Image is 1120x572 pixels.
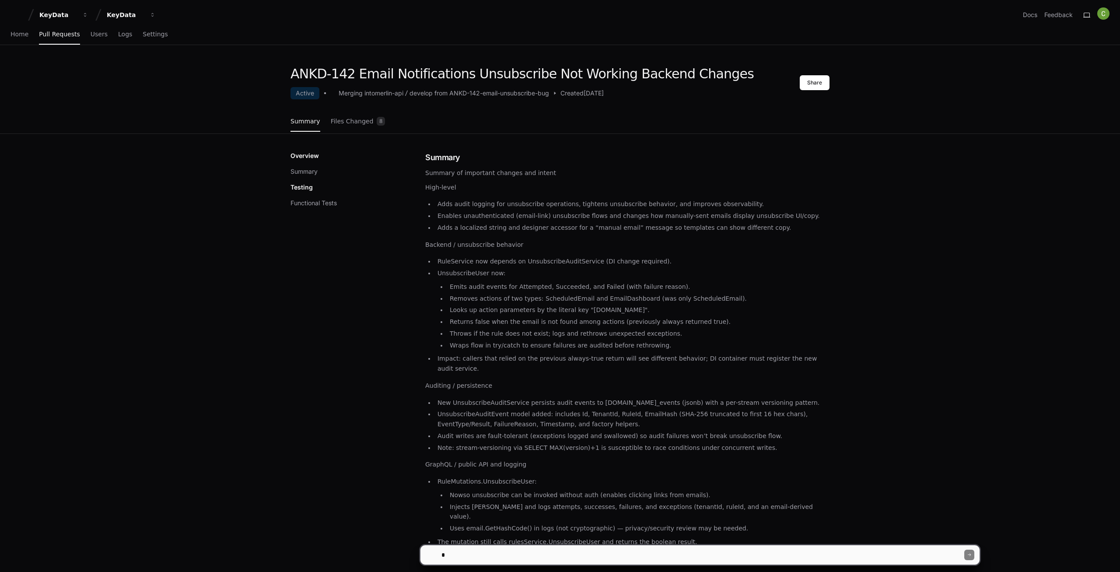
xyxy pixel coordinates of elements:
[290,66,754,82] h1: ANKD-142 Email Notifications Unsubscribe Not Working Backend Changes
[435,477,829,533] li: RuleMutations.UnsubscribeUser:
[339,89,375,98] div: Merging into
[36,7,92,23] button: KeyData
[290,151,319,160] p: Overview
[800,75,829,90] button: Share
[91,25,108,45] a: Users
[377,117,385,126] span: 8
[584,89,604,98] span: [DATE]
[409,89,549,98] div: develop from ANKD-142-email-unsubscribe-bug
[435,211,829,221] li: Enables unauthenticated (email-link) unsubscribe flows and changes how manually-sent emails displ...
[143,25,168,45] a: Settings
[39,11,77,19] div: KeyData
[10,25,28,45] a: Home
[447,317,829,327] li: Returns false when the email is not found among actions (previously always returned true).
[447,340,829,351] li: Wraps flow in try/catch to ensure failures are audited before rethrowing.
[435,431,829,441] li: Audit writes are fault-tolerant (exceptions logged and swallowed) so audit failures won’t break u...
[290,167,318,176] button: Summary
[560,89,584,98] span: Created
[425,168,829,178] p: Summary of important changes and intent
[435,537,829,547] li: The mutation still calls rulesService.UnsubscribeUser and returns the boolean result.
[425,182,829,193] p: High-level
[435,354,829,374] li: Impact: callers that relied on the previous always-true return will see different behavior; DI co...
[331,119,374,124] span: Files Changed
[447,490,829,500] li: Now so unsubscribe can be invoked without auth (enables clicking links from emails).
[447,282,829,292] li: Emits audit events for Attempted, Succeeded, and Failed (with failure reason).
[435,223,829,233] li: Adds a localized string and designer accessor for a “manual email” message so templates can show ...
[290,199,337,207] button: Functional Tests
[435,199,829,209] li: Adds audit logging for unsubscribe operations, tightens unsubscribe behavior, and improves observ...
[118,32,132,37] span: Logs
[425,151,829,164] h1: Summary
[290,87,319,99] div: Active
[435,409,829,429] li: UnsubscribeAuditEvent model added: includes Id, TenantId, RuleId, EmailHash (SHA-256 truncated to...
[1023,11,1037,19] a: Docs
[435,443,829,453] li: Note: stream-versioning via SELECT MAX(version)+1 is susceptible to race conditions under concurr...
[447,305,829,315] li: Looks up action parameters by the literal key "[DOMAIN_NAME]".
[290,183,313,192] p: Testing
[425,460,829,470] p: GraphQL / public API and logging
[107,11,144,19] div: KeyData
[290,119,320,124] span: Summary
[435,256,829,267] li: RuleService now depends on UnsubscribeAuditService (DI change required).
[39,32,80,37] span: Pull Requests
[447,523,829,533] li: Uses email.GetHashCode() in logs (not cryptographic) — privacy/security review may be needed.
[91,32,108,37] span: Users
[425,240,829,250] p: Backend / unsubscribe behavior
[39,25,80,45] a: Pull Requests
[1044,11,1073,19] button: Feedback
[143,32,168,37] span: Settings
[425,381,829,391] p: Auditing / persistence
[447,502,829,522] li: Injects [PERSON_NAME] and logs attempts, successes, failures, and exceptions (tenantId, ruleId, a...
[435,398,829,408] li: New UnsubscribeAuditService persists audit events to [DOMAIN_NAME]_events (jsonb) with a per-stre...
[447,294,829,304] li: Removes actions of two types: ScheduledEmail and EmailDashboard (was only ScheduledEmail).
[435,268,829,350] li: UnsubscribeUser now:
[118,25,132,45] a: Logs
[10,32,28,37] span: Home
[447,329,829,339] li: Throws if the rule does not exist; logs and rethrows unexpected exceptions.
[1097,7,1109,20] img: ACg8ocIMhgArYgx6ZSQUNXU5thzs6UsPf9rb_9nFAWwzqr8JC4dkNA=s96-c
[375,89,403,98] div: merlin-api
[103,7,159,23] button: KeyData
